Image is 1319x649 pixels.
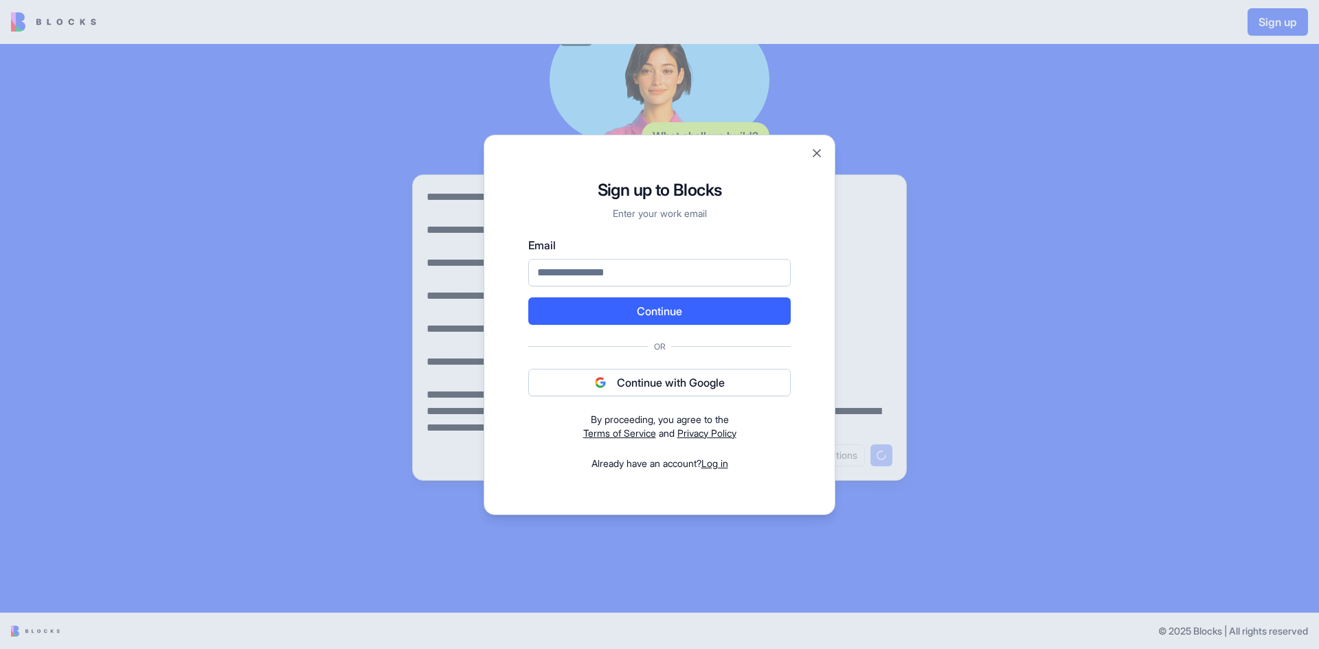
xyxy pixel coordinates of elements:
span: Or [649,341,671,352]
div: Already have an account? [528,457,791,470]
button: Continue [528,297,791,325]
div: and [528,413,791,440]
img: google logo [595,377,606,388]
p: Enter your work email [528,207,791,220]
a: Log in [701,457,728,469]
a: Privacy Policy [677,427,736,439]
div: By proceeding, you agree to the [528,413,791,426]
a: Terms of Service [583,427,656,439]
button: Close [810,146,824,160]
button: Continue with Google [528,369,791,396]
label: Email [528,237,791,253]
h1: Sign up to Blocks [528,179,791,201]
